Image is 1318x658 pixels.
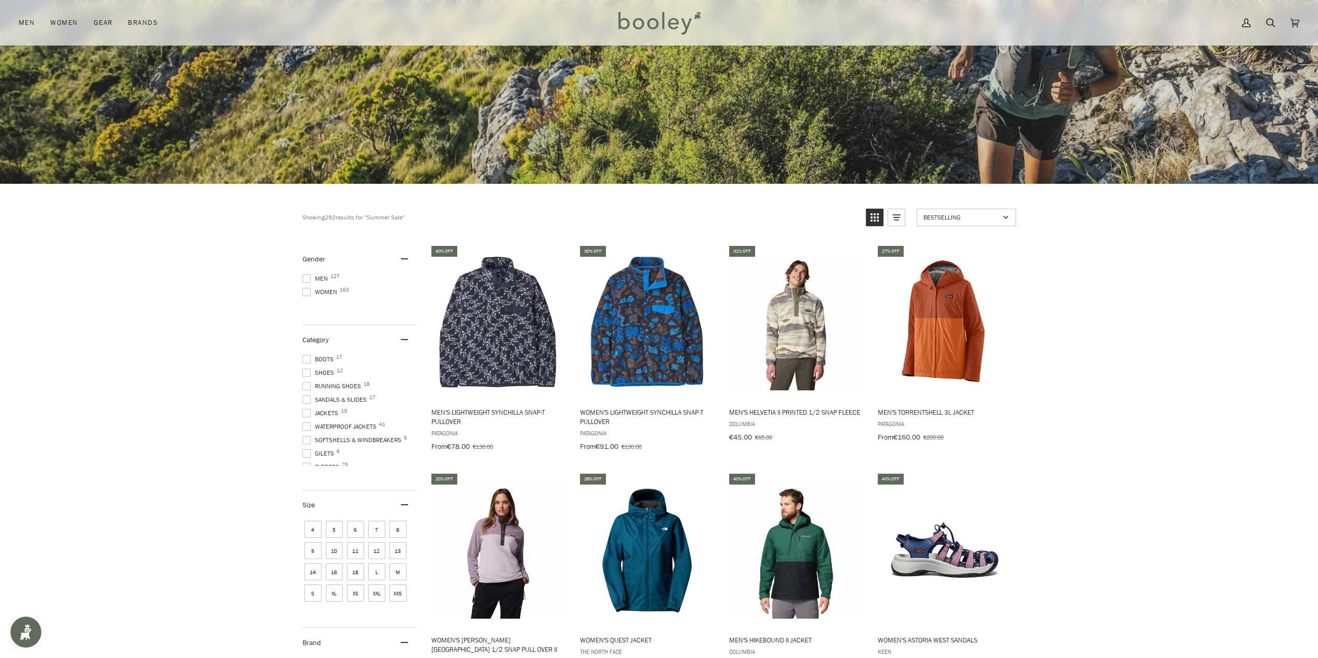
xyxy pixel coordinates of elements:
[389,542,407,559] span: Size: 13
[128,18,158,28] span: Brands
[19,18,35,28] span: Men
[326,584,343,602] span: Size: XL
[755,433,772,442] span: €65.00
[888,209,905,226] a: View list mode
[729,474,755,485] div: 40% off
[369,395,375,400] span: 17
[729,432,752,442] span: €45.00
[876,481,1013,619] img: Keen Women's Astoria West Sandals Nostalgia Rose / Tangerine - Booley Galway
[50,18,78,28] span: Women
[337,449,340,454] span: 6
[302,335,329,345] span: Category
[342,462,348,467] span: 25
[431,635,566,654] span: Women's [PERSON_NAME][GEOGRAPHIC_DATA] 1/2 Snap Pull Over II
[404,435,407,441] span: 6
[326,542,343,559] span: Size: 10
[305,563,322,580] span: Size: 14
[729,647,863,656] span: Columbia
[368,584,385,602] span: Size: XXL
[878,647,1012,656] span: Keen
[368,563,385,580] span: Size: L
[302,287,340,297] span: Women
[578,254,716,391] img: Patagonia Women's Lightweight Synchilla Snap-T Pullover Across Oceans / Pitch Blue - Booley Galway
[389,563,407,580] span: Size: M
[596,442,618,451] span: €91.00
[729,246,755,257] div: 31% off
[729,635,863,645] span: Men's Hikebound II Jacket
[580,407,714,426] span: Women's Lightweight Synchilla Snap-T Pullover
[302,462,342,472] span: Fleeces
[431,429,566,437] span: Patagonia
[923,433,944,442] span: €200.00
[917,209,1016,226] a: Sort options
[302,209,858,226] div: Showing results for "Summer Sale"
[430,244,567,455] a: Men's Lightweight Synchilla Snap-T Pullover
[580,442,596,451] span: From
[578,244,716,455] a: Women's Lightweight Synchilla Snap-T Pullover
[878,419,1012,428] span: Patagonia
[614,8,704,38] img: Booley
[876,254,1013,391] img: Patagonia Men's Torrentshell 3L Jacket Redtail Rust - Booley Galway
[302,638,321,648] span: Brand
[302,408,341,418] span: Jackets
[923,213,1000,222] span: Bestselling
[878,246,904,257] div: 27% off
[368,521,385,538] span: Size: 7
[364,382,370,387] span: 18
[878,407,1012,417] span: Men's Torrentshell 3L Jacket
[580,246,606,257] div: 30% off
[347,584,364,602] span: Size: XS
[341,408,347,414] span: 13
[368,542,385,559] span: Size: 12
[729,407,863,417] span: Men's Helvetia II Printed 1/2 Snap Fleece
[302,368,337,377] span: Shoes
[621,442,642,451] span: €130.00
[878,432,893,442] span: From
[866,209,884,226] a: View grid mode
[305,542,322,559] span: Size: 9
[347,542,364,559] span: Size: 11
[305,521,322,538] span: Size: 4
[325,213,336,222] b: 292
[893,432,920,442] span: €160.00
[302,254,325,264] span: Gender
[431,246,457,257] div: 40% off
[447,442,470,451] span: €78.00
[302,500,315,510] span: Size
[580,474,606,485] div: 26% off
[431,407,566,426] span: Men's Lightweight Synchilla Snap-T Pullover
[94,18,113,28] span: Gear
[878,474,904,485] div: 40% off
[302,435,404,445] span: Softshells & Windbreakers
[728,244,865,445] a: Men's Helvetia II Printed 1/2 Snap Fleece
[389,584,407,602] span: Size: XXS
[580,647,714,656] span: The North Face
[473,442,493,451] span: €130.00
[337,368,343,373] span: 12
[431,442,447,451] span: From
[330,274,340,279] span: 127
[878,635,1012,645] span: Women's Astoria West Sandals
[302,395,370,404] span: Sandals & Slides
[340,287,349,293] span: 163
[336,355,342,360] span: 17
[305,584,322,602] span: Size: S
[302,274,331,283] span: Men
[302,422,380,431] span: Waterproof Jackets
[729,419,863,428] span: Columbia
[580,429,714,437] span: Patagonia
[347,521,364,538] span: Size: 6
[389,521,407,538] span: Size: 8
[876,244,1013,445] a: Men's Torrentshell 3L Jacket
[431,474,457,485] div: 20% off
[302,382,364,391] span: Running Shoes
[302,449,337,458] span: Gilets
[379,422,385,427] span: 41
[580,635,714,645] span: Women's Quest Jacket
[430,254,567,391] img: Patagonia Men's Lightweight Synchilla Snap-T Pullover Synched Flight / New Navy - Booley Galway
[326,563,343,580] span: Size: 16
[302,355,337,364] span: Boots
[326,521,343,538] span: Size: 5
[728,254,865,391] img: Columbia Men's Helvetia II Printed 1/2 Snap Fleece Safari Rouge Valley - Booley Galway
[347,563,364,580] span: Size: 18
